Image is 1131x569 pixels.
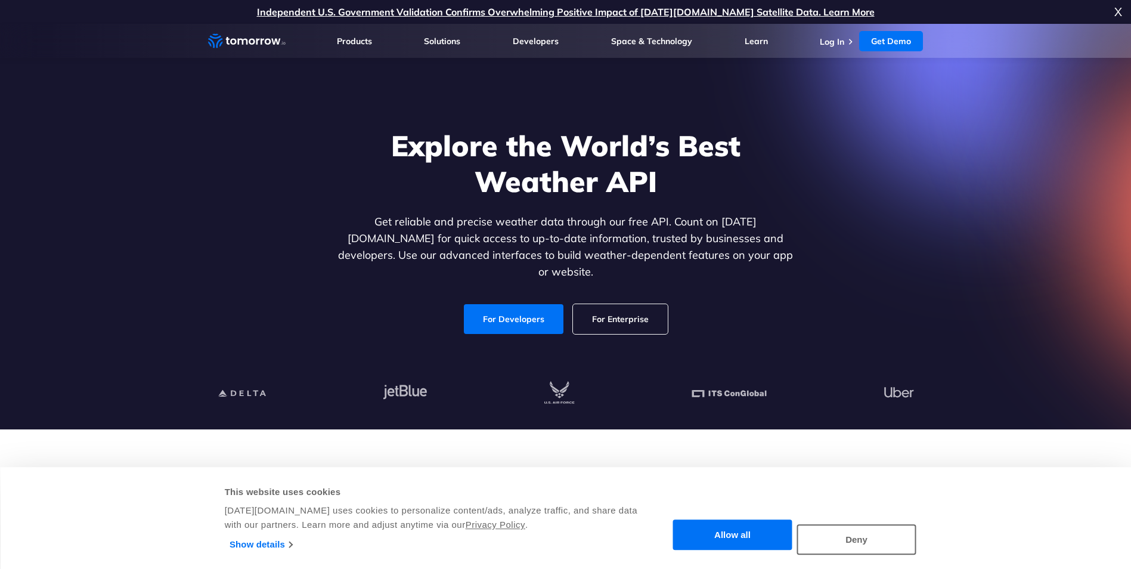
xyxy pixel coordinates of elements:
a: Developers [513,36,559,47]
a: For Developers [464,304,563,334]
div: [DATE][DOMAIN_NAME] uses cookies to personalize content/ads, analyze traffic, and share data with... [225,503,639,532]
button: Allow all [673,520,792,551]
a: For Enterprise [573,304,668,334]
a: Learn [745,36,768,47]
div: This website uses cookies [225,485,639,499]
a: Solutions [424,36,460,47]
a: Privacy Policy [466,519,525,530]
button: Deny [797,524,916,555]
a: Independent U.S. Government Validation Confirms Overwhelming Positive Impact of [DATE][DOMAIN_NAM... [257,6,875,18]
a: Home link [208,32,286,50]
a: Show details [230,536,292,553]
a: Get Demo [859,31,923,51]
h1: Explore the World’s Best Weather API [336,128,796,199]
a: Space & Technology [611,36,692,47]
a: Log In [820,36,844,47]
p: Get reliable and precise weather data through our free API. Count on [DATE][DOMAIN_NAME] for quic... [336,214,796,280]
a: Products [337,36,372,47]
